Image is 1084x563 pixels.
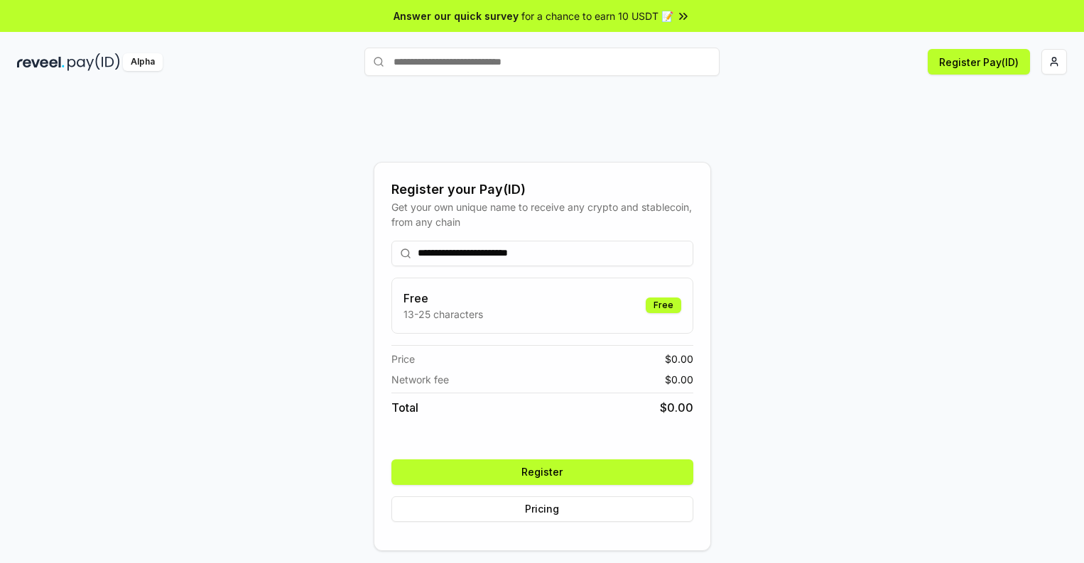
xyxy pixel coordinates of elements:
[660,399,693,416] span: $ 0.00
[665,372,693,387] span: $ 0.00
[123,53,163,71] div: Alpha
[928,49,1030,75] button: Register Pay(ID)
[391,459,693,485] button: Register
[391,351,415,366] span: Price
[391,496,693,522] button: Pricing
[665,351,693,366] span: $ 0.00
[67,53,120,71] img: pay_id
[646,297,681,313] div: Free
[403,307,483,322] p: 13-25 characters
[17,53,65,71] img: reveel_dark
[391,399,418,416] span: Total
[394,9,519,23] span: Answer our quick survey
[391,372,449,387] span: Network fee
[391,199,693,229] div: Get your own unique name to receive any crypto and stablecoin, from any chain
[521,9,673,23] span: for a chance to earn 10 USDT 📝
[391,180,693,199] div: Register your Pay(ID)
[403,290,483,307] h3: Free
